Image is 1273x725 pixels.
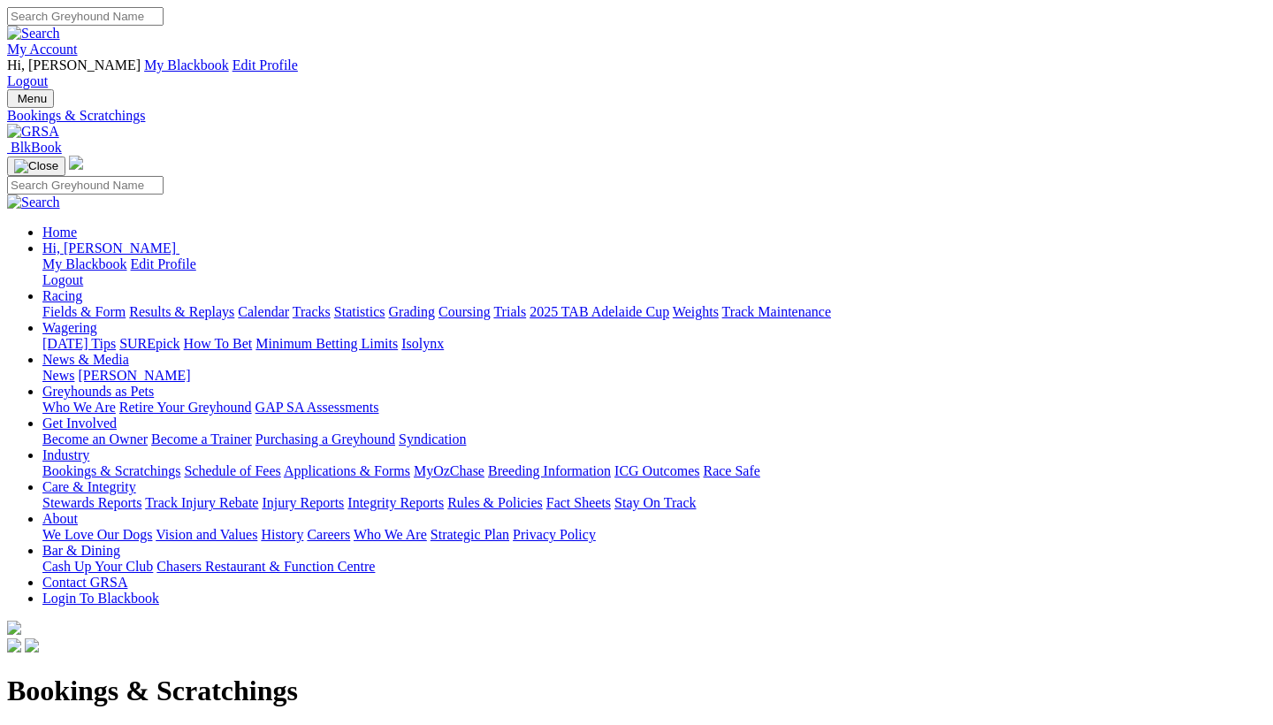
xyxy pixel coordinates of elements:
[42,256,127,271] a: My Blackbook
[42,240,176,256] span: Hi, [PERSON_NAME]
[7,26,60,42] img: Search
[42,256,1266,288] div: Hi, [PERSON_NAME]
[25,638,39,652] img: twitter.svg
[18,92,47,105] span: Menu
[7,621,21,635] img: logo-grsa-white.png
[14,159,58,173] img: Close
[156,559,375,574] a: Chasers Restaurant & Function Centre
[42,479,136,494] a: Care & Integrity
[7,124,59,140] img: GRSA
[42,304,126,319] a: Fields & Form
[255,336,398,351] a: Minimum Betting Limits
[414,463,484,478] a: MyOzChase
[42,225,77,240] a: Home
[151,431,252,446] a: Become a Trainer
[42,559,153,574] a: Cash Up Your Club
[42,463,1266,479] div: Industry
[42,431,1266,447] div: Get Involved
[42,320,97,335] a: Wagering
[7,675,1266,707] h1: Bookings & Scratchings
[513,527,596,542] a: Privacy Policy
[347,495,444,510] a: Integrity Reports
[42,527,1266,543] div: About
[7,176,164,195] input: Search
[42,559,1266,575] div: Bar & Dining
[69,156,83,170] img: logo-grsa-white.png
[42,591,159,606] a: Login To Blackbook
[145,495,258,510] a: Track Injury Rebate
[119,336,179,351] a: SUREpick
[78,368,190,383] a: [PERSON_NAME]
[261,527,303,542] a: History
[42,272,83,287] a: Logout
[488,463,611,478] a: Breeding Information
[42,463,180,478] a: Bookings & Scratchings
[722,304,831,319] a: Track Maintenance
[42,495,1266,511] div: Care & Integrity
[156,527,257,542] a: Vision and Values
[42,447,89,462] a: Industry
[399,431,466,446] a: Syndication
[255,431,395,446] a: Purchasing a Greyhound
[119,400,252,415] a: Retire Your Greyhound
[42,416,117,431] a: Get Involved
[334,304,385,319] a: Statistics
[42,511,78,526] a: About
[614,495,696,510] a: Stay On Track
[389,304,435,319] a: Grading
[42,352,129,367] a: News & Media
[530,304,669,319] a: 2025 TAB Adelaide Cup
[262,495,344,510] a: Injury Reports
[7,89,54,108] button: Toggle navigation
[401,336,444,351] a: Isolynx
[284,463,410,478] a: Applications & Forms
[7,57,141,72] span: Hi, [PERSON_NAME]
[42,400,116,415] a: Who We Are
[42,495,141,510] a: Stewards Reports
[42,431,148,446] a: Become an Owner
[7,156,65,176] button: Toggle navigation
[42,543,120,558] a: Bar & Dining
[42,527,152,542] a: We Love Our Dogs
[7,73,48,88] a: Logout
[546,495,611,510] a: Fact Sheets
[493,304,526,319] a: Trials
[42,400,1266,416] div: Greyhounds as Pets
[354,527,427,542] a: Who We Are
[144,57,229,72] a: My Blackbook
[614,463,699,478] a: ICG Outcomes
[131,256,196,271] a: Edit Profile
[7,195,60,210] img: Search
[255,400,379,415] a: GAP SA Assessments
[42,240,179,256] a: Hi, [PERSON_NAME]
[7,42,78,57] a: My Account
[11,140,62,155] span: BlkBook
[431,527,509,542] a: Strategic Plan
[42,304,1266,320] div: Racing
[184,463,280,478] a: Schedule of Fees
[42,288,82,303] a: Racing
[673,304,719,319] a: Weights
[42,368,1266,384] div: News & Media
[42,368,74,383] a: News
[42,336,116,351] a: [DATE] Tips
[129,304,234,319] a: Results & Replays
[7,108,1266,124] a: Bookings & Scratchings
[184,336,253,351] a: How To Bet
[703,463,759,478] a: Race Safe
[438,304,491,319] a: Coursing
[42,575,127,590] a: Contact GRSA
[232,57,298,72] a: Edit Profile
[447,495,543,510] a: Rules & Policies
[293,304,331,319] a: Tracks
[7,140,62,155] a: BlkBook
[7,638,21,652] img: facebook.svg
[307,527,350,542] a: Careers
[7,7,164,26] input: Search
[7,57,1266,89] div: My Account
[42,336,1266,352] div: Wagering
[238,304,289,319] a: Calendar
[42,384,154,399] a: Greyhounds as Pets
